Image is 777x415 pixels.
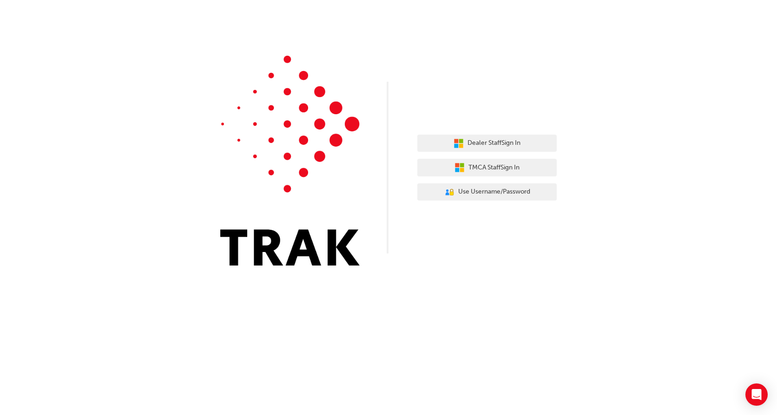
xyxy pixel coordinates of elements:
button: Use Username/Password [417,183,557,201]
button: TMCA StaffSign In [417,159,557,176]
span: Use Username/Password [458,187,530,197]
div: Open Intercom Messenger [745,383,768,406]
img: Trak [220,56,360,266]
span: TMCA Staff Sign In [468,162,520,173]
span: Dealer Staff Sign In [468,138,520,149]
button: Dealer StaffSign In [417,135,557,152]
